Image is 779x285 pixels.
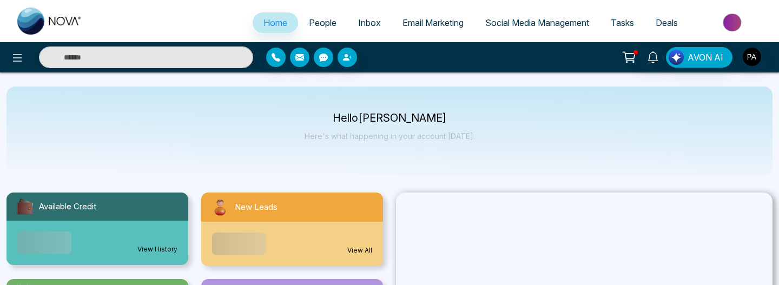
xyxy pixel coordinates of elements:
[298,12,347,33] a: People
[474,12,600,33] a: Social Media Management
[645,12,689,33] a: Deals
[210,197,230,217] img: newLeads.svg
[694,10,773,35] img: Market-place.gif
[347,12,392,33] a: Inbox
[347,246,372,255] a: View All
[15,197,35,216] img: availableCredit.svg
[611,17,634,28] span: Tasks
[600,12,645,33] a: Tasks
[309,17,336,28] span: People
[392,12,474,33] a: Email Marketing
[195,193,389,266] a: New LeadsView All
[485,17,589,28] span: Social Media Management
[688,51,723,64] span: AVON AI
[235,201,278,214] span: New Leads
[253,12,298,33] a: Home
[669,50,684,65] img: Lead Flow
[39,201,96,213] span: Available Credit
[263,17,287,28] span: Home
[743,48,761,66] img: User Avatar
[666,47,732,68] button: AVON AI
[305,131,475,141] p: Here's what happening in your account [DATE].
[137,244,177,254] a: View History
[17,8,82,35] img: Nova CRM Logo
[358,17,381,28] span: Inbox
[402,17,464,28] span: Email Marketing
[305,114,475,123] p: Hello [PERSON_NAME]
[656,17,678,28] span: Deals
